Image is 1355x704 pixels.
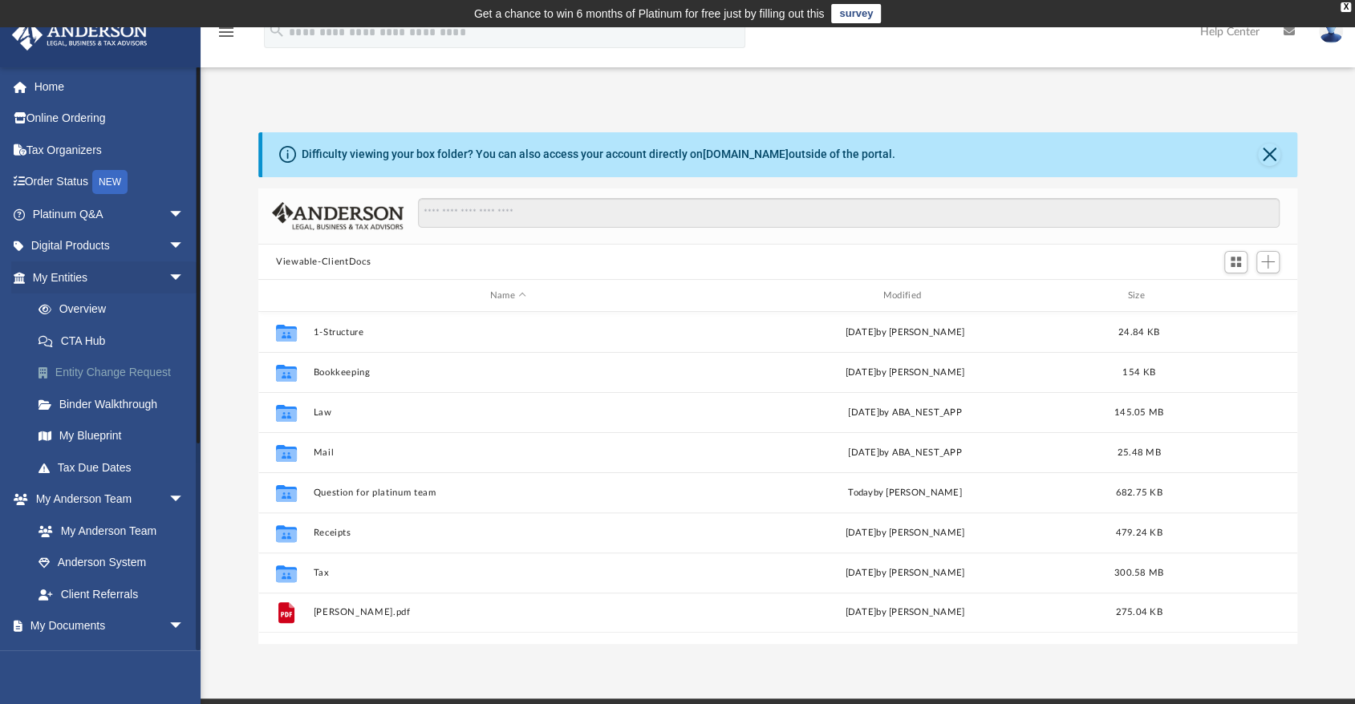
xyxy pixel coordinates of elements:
a: My Entitiesarrow_drop_down [11,261,209,293]
span: arrow_drop_down [168,483,201,516]
a: Binder Walkthrough [22,388,209,420]
div: NEW [92,170,128,194]
div: grid [258,312,1297,645]
div: [DATE] by [PERSON_NAME] [710,526,1100,540]
a: Tax Organizers [11,134,209,166]
div: by [PERSON_NAME] [710,486,1100,500]
button: Viewable-ClientDocs [276,255,371,269]
span: today [848,488,873,497]
button: Question for platinum team [313,488,703,498]
span: 682.75 KB [1115,488,1162,497]
i: menu [217,22,236,42]
input: Search files and folders [418,198,1280,229]
a: My Anderson Teamarrow_drop_down [11,483,201,516]
span: 24.84 KB [1118,328,1159,337]
div: Get a chance to win 6 months of Platinum for free just by filling out this [474,4,825,23]
div: [DATE] by ABA_NEST_APP [710,446,1100,460]
img: Anderson Advisors Platinum Portal [7,19,152,51]
button: Bookkeeping [313,367,703,378]
button: Law [313,407,703,418]
button: Tax [313,568,703,578]
button: Receipts [313,528,703,538]
div: [DATE] by [PERSON_NAME] [710,566,1100,581]
i: search [268,22,286,39]
a: Entity Change Request [22,357,209,389]
a: Online Ordering [11,103,209,135]
a: CTA Hub [22,325,209,357]
span: 25.48 MB [1117,448,1160,457]
a: Client Referrals [22,578,201,610]
a: Home [11,71,209,103]
a: [DOMAIN_NAME] [703,148,789,160]
button: Close [1258,144,1280,166]
span: arrow_drop_down [168,610,201,643]
span: 154 KB [1122,368,1155,377]
div: [DATE] by ABA_NEST_APP [710,406,1100,420]
button: Mail [313,447,703,458]
a: survey [831,4,881,23]
a: Tax Due Dates [22,451,209,483]
a: Platinum Q&Aarrow_drop_down [11,198,209,230]
div: close [1341,2,1351,12]
div: [DATE] by [PERSON_NAME] [710,605,1100,620]
span: arrow_drop_down [168,230,201,263]
a: My Blueprint [22,420,201,452]
a: My Anderson Team [22,515,193,547]
button: 1-Structure [313,327,703,338]
span: 479.24 KB [1115,528,1162,537]
span: 300.58 MB [1114,568,1163,577]
div: Difficulty viewing your box folder? You can also access your account directly on outside of the p... [302,146,895,163]
span: arrow_drop_down [168,198,201,231]
span: 275.04 KB [1115,608,1162,617]
div: Name [312,289,702,303]
span: arrow_drop_down [168,261,201,294]
button: Add [1256,251,1280,273]
a: My Documentsarrow_drop_down [11,610,201,642]
div: id [266,289,306,303]
button: [PERSON_NAME].pdf [313,607,703,617]
span: 145.05 MB [1114,408,1163,417]
div: Modified [709,289,1099,303]
a: Digital Productsarrow_drop_down [11,230,209,262]
a: Anderson System [22,547,201,579]
img: User Pic [1319,20,1343,43]
div: [DATE] by [PERSON_NAME] [710,326,1100,340]
a: Overview [22,293,209,326]
a: Box [22,641,193,674]
div: Size [1106,289,1170,303]
a: Order StatusNEW [11,166,209,199]
div: [DATE] by [PERSON_NAME] [710,366,1100,380]
button: Switch to Grid View [1224,251,1248,273]
div: id [1178,289,1290,303]
a: menu [217,30,236,42]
